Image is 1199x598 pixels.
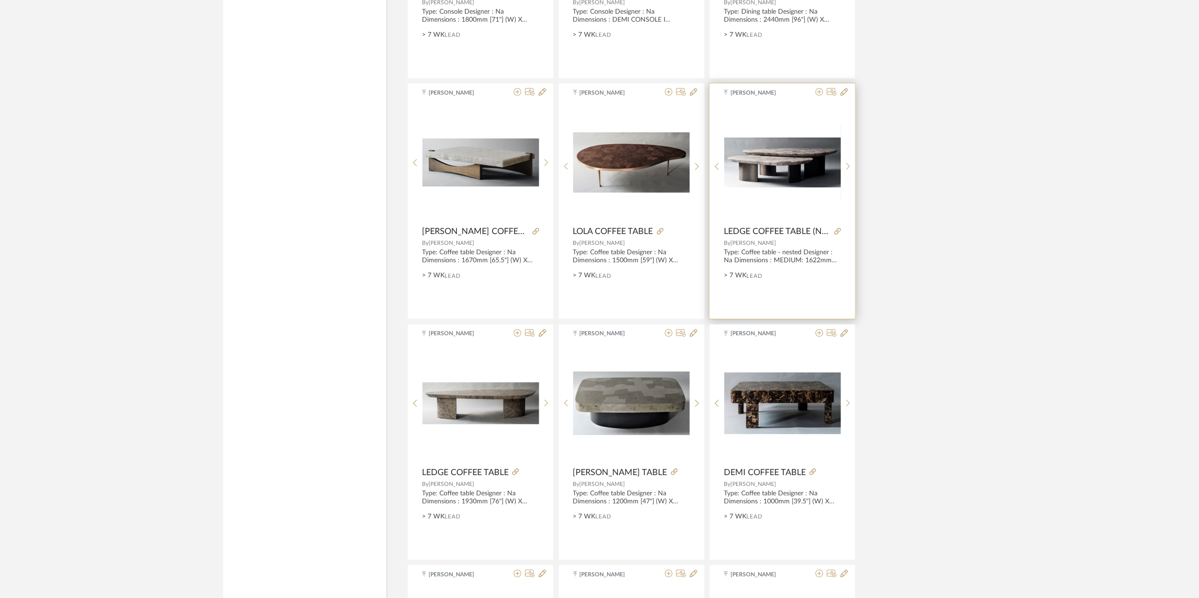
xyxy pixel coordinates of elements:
span: Lead [596,513,612,520]
img: EMIL COFFEE TABLE [573,372,690,435]
span: [PERSON_NAME] [580,481,625,487]
div: Type: Coffee table Designer : Na Dimensions : 1930mm [76"] (W) X 961mm [38"] (D) X 394mm [15.5"] ... [422,490,539,506]
span: [PERSON_NAME] [730,481,776,487]
span: > 7 WK [724,271,746,281]
span: > 7 WK [422,30,445,40]
span: > 7 WK [724,512,746,522]
span: [PERSON_NAME] [730,240,776,246]
span: By [573,240,580,246]
span: > 7 WK [573,30,596,40]
div: Type: Console Designer : Na Dimensions : 1800mm [71"] (W) X 475mm [18.5"] (D) X 800mm [31.5"] (H)... [422,8,539,24]
span: [PERSON_NAME] [730,89,790,97]
span: Lead [596,32,612,38]
span: [PERSON_NAME] [580,329,639,338]
img: LOLA COFFEE TABLE [573,132,690,193]
span: Lead [746,513,762,520]
div: Type: Coffee table Designer : Na Dimensions : 1500mm [59"] (W) X 715mm [28"] (D) X 362mm [14.5"] ... [573,249,690,265]
span: By [422,240,429,246]
span: Lead [445,273,461,279]
img: DEMI COFFEE TABLE [724,372,841,435]
span: [PERSON_NAME] [429,481,474,487]
div: Type: Dining table Designer : Na Dimensions : 2440mm [96"] (W) X 1220mm [48"] (D) X 769mm [30.5"]... [724,8,841,24]
div: Type: Coffee table Designer : Na Dimensions : 1200mm [47"] (W) X 800mm [31.5"] (D) X 369mm [14.5"... [573,490,690,506]
span: Lead [746,273,762,279]
span: [PERSON_NAME] [429,329,488,338]
img: LEDGE COFFEE TABLE [422,382,539,424]
span: DEMI COFFEE TABLE [724,468,806,478]
span: LOLA COFFEE TABLE [573,226,653,237]
span: > 7 WK [724,30,746,40]
img: MOORE COFFEE TABLE [422,138,539,186]
span: [PERSON_NAME] TABLE [573,468,667,478]
span: LEDGE COFFEE TABLE (NESTED) [724,226,831,237]
span: [PERSON_NAME] [730,570,790,579]
span: By [724,481,730,487]
span: [PERSON_NAME] [429,89,488,97]
span: [PERSON_NAME] [580,570,639,579]
span: > 7 WK [422,512,445,522]
span: Lead [746,32,762,38]
span: By [724,240,730,246]
span: Lead [445,513,461,520]
span: By [573,481,580,487]
div: Type: Coffee table - nested Designer : Na Dimensions : MEDIUM: 1622mm [64"] (W) X 807mm [32"] (D)... [724,249,841,265]
span: > 7 WK [573,271,596,281]
span: > 7 WK [422,271,445,281]
div: 0 [724,104,841,221]
span: [PERSON_NAME] [429,570,488,579]
span: [PERSON_NAME] [580,89,639,97]
div: Type: Coffee table Designer : Na Dimensions : 1670mm [65.5"] (W) X 1000mm [39.5"] (D) X 370mm [14... [422,249,539,265]
span: Lead [445,32,461,38]
span: Lead [596,273,612,279]
span: LEDGE COFFEE TABLE [422,468,509,478]
span: [PERSON_NAME] [730,329,790,338]
img: LEDGE COFFEE TABLE (NESTED) [724,137,841,187]
div: Type: Coffee table Designer : Na Dimensions : 1000mm [39.5"] (W) X 1000mm [39.5"] (D) X 360mm [14... [724,490,841,506]
span: [PERSON_NAME] [429,240,474,246]
div: Type: Console Designer : Na Dimensions : DEMI CONSOLE I (THICKER TOP) : 1524mm [60"] (W) X 457mm ... [573,8,690,24]
span: > 7 WK [573,512,596,522]
div: 0 [573,104,690,221]
span: [PERSON_NAME] [580,240,625,246]
span: [PERSON_NAME] COFFEE TABLE [422,226,529,237]
span: By [422,481,429,487]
